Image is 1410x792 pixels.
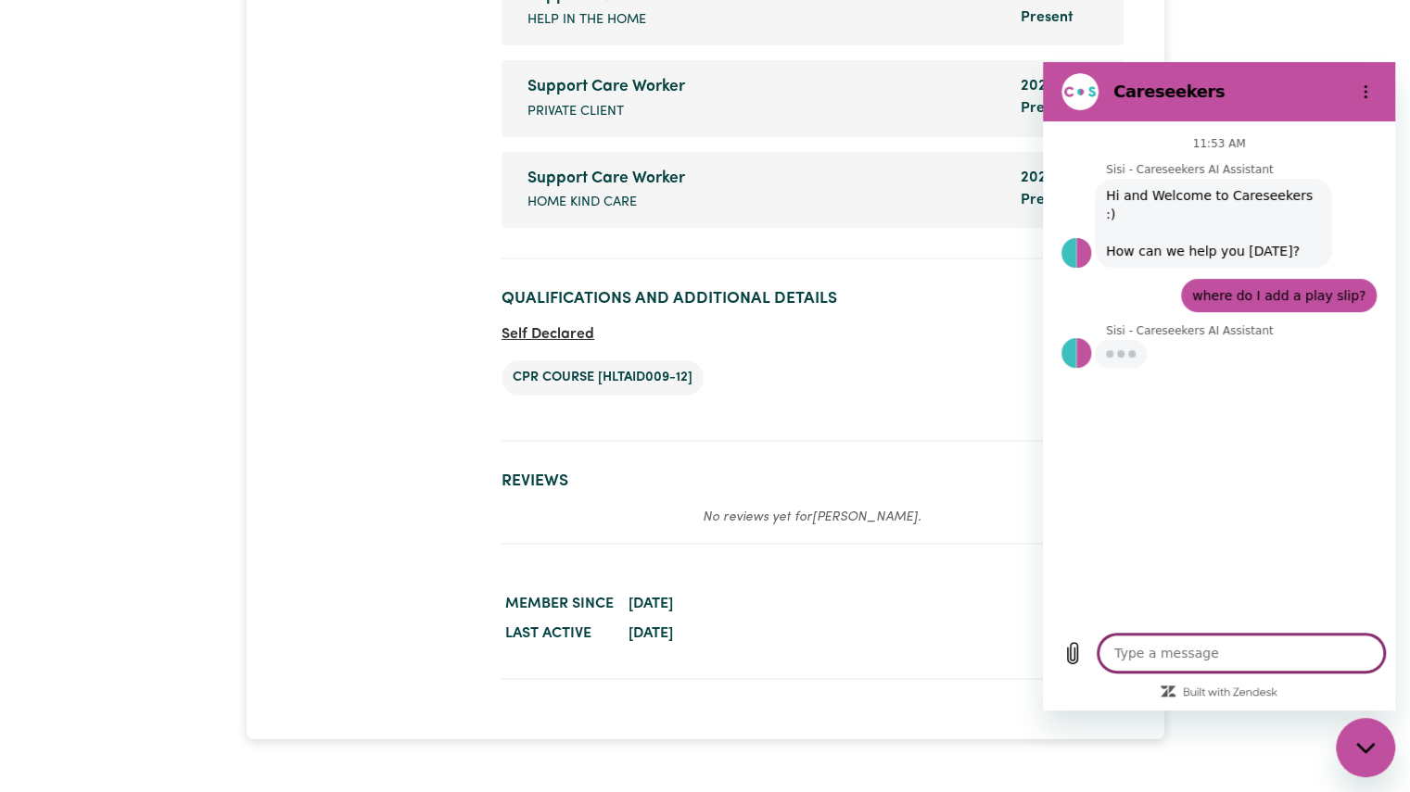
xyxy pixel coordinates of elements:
[629,626,673,641] time: [DATE]
[1336,718,1395,777] iframe: Button to launch messaging window, conversation in progress
[1021,170,1073,207] span: 2025 - Present
[502,289,1124,308] h2: Qualifications and Additional Details
[1021,79,1073,116] span: 2023 - Present
[502,360,704,396] li: CPR Course [HLTAID009-12]
[502,327,594,342] span: Self Declared
[502,589,617,619] dt: Member since
[629,597,673,611] time: [DATE]
[703,510,921,524] em: No reviews yet for [PERSON_NAME] .
[527,10,646,31] span: Help in the home
[502,471,1124,491] h2: Reviews
[1043,62,1395,710] iframe: Messaging window
[527,193,637,213] span: Home Kind Care
[527,75,998,99] div: Support Care Worker
[527,167,998,191] div: Support Care Worker
[502,619,617,648] dt: Last active
[527,102,624,122] span: Private client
